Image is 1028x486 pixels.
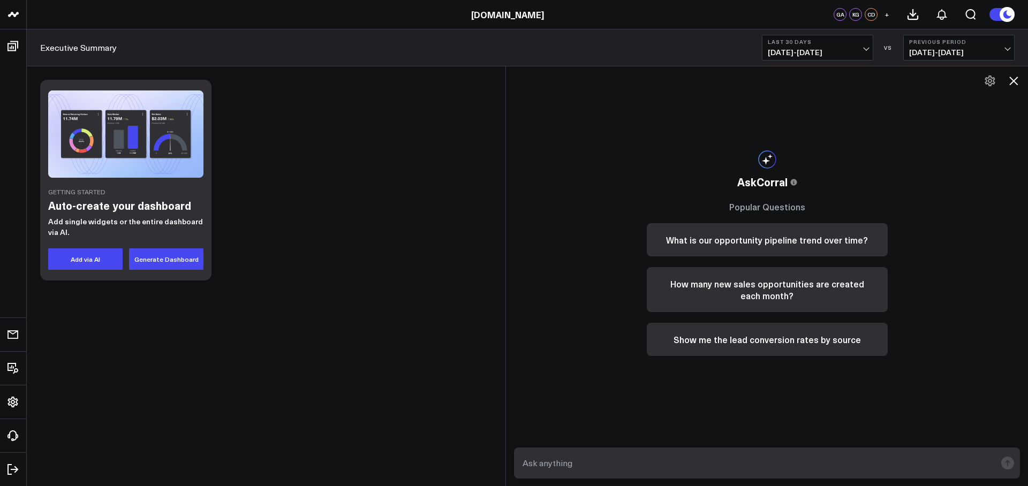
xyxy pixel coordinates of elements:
h3: Popular Questions [647,201,888,212]
span: + [885,11,889,18]
button: How many new sales opportunities are created each month? [647,267,888,312]
b: Previous Period [909,39,1009,45]
div: CD [865,8,878,21]
span: [DATE] - [DATE] [768,48,867,57]
div: GA [834,8,846,21]
button: Previous Period[DATE]-[DATE] [903,35,1015,60]
button: Add via AI [48,248,123,270]
p: Add single widgets or the entire dashboard via AI. [48,216,203,238]
button: Generate Dashboard [129,248,203,270]
div: KG [849,8,862,21]
a: [DOMAIN_NAME] [471,9,544,20]
b: Last 30 Days [768,39,867,45]
div: VS [879,44,898,51]
span: AskCorral [737,174,788,190]
a: Executive Summary [40,42,117,54]
h2: Auto-create your dashboard [48,198,203,214]
button: + [880,8,893,21]
button: Last 30 Days[DATE]-[DATE] [762,35,873,60]
div: Getting Started [48,188,203,195]
span: [DATE] - [DATE] [909,48,1009,57]
button: What is our opportunity pipeline trend over time? [647,223,888,256]
button: Show me the lead conversion rates by source [647,323,888,356]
